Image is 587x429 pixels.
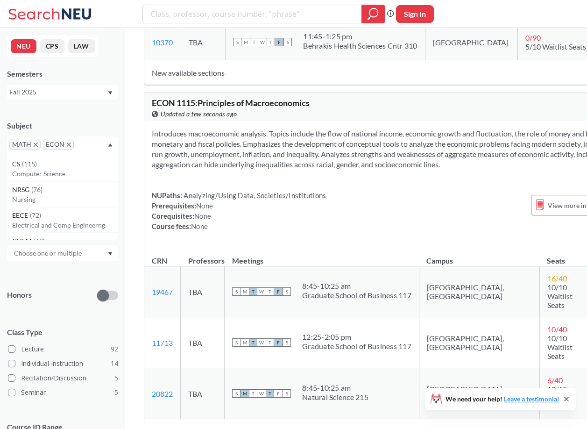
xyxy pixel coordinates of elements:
span: 10/10 Waitlist Seats [547,283,573,309]
p: Nursing [12,195,118,204]
svg: X to remove pill [34,143,38,147]
span: None [191,222,208,230]
span: S [232,389,240,398]
div: magnifying glass [361,5,385,23]
span: S [283,338,291,347]
div: 12:25 - 2:05 pm [302,332,411,342]
span: ( 72 ) [30,211,41,219]
svg: Dropdown arrow [108,91,113,95]
svg: X to remove pill [67,143,71,147]
span: 14 [111,358,118,369]
input: Class, professor, course number, "phrase" [150,6,355,22]
a: 11713 [152,338,173,347]
a: 20822 [152,389,173,398]
span: M [240,338,249,347]
span: Class Type [7,327,118,337]
span: CS [12,159,22,169]
button: LAW [68,39,95,53]
svg: Dropdown arrow [108,143,113,147]
span: Updated a few seconds ago [161,109,237,119]
p: Computer Science [12,169,118,179]
span: T [249,389,257,398]
span: S [233,38,241,46]
div: Dropdown arrow [7,245,118,261]
span: EECE [12,210,30,221]
span: T [266,338,274,347]
span: T [250,38,258,46]
div: MATHX to remove pillECONX to remove pillDropdown arrowCS(115)Computer ScienceNRSG(76)NursingEECE(... [7,136,118,156]
div: Fall 2025Dropdown arrow [7,85,118,100]
button: Sign In [396,5,434,23]
div: Natural Science 215 [302,393,368,402]
a: 10370 [152,38,173,47]
div: Graduate School of Business 117 [302,342,411,351]
td: [GEOGRAPHIC_DATA], [GEOGRAPHIC_DATA] [419,368,539,419]
span: M [240,287,249,296]
td: TBA [181,317,225,368]
span: S [232,287,240,296]
span: M [241,38,250,46]
div: Graduate School of Business 117 [302,291,411,300]
span: W [257,287,266,296]
div: 8:45 - 10:25 am [302,383,368,393]
span: 10/10 Waitlist Seats [547,385,573,411]
div: 8:45 - 10:25 am [302,281,411,291]
span: F [274,338,283,347]
th: Professors [181,246,225,266]
label: Lecture [8,343,118,355]
span: T [266,287,274,296]
span: S [283,287,291,296]
span: W [257,389,266,398]
span: We need your help! [446,396,559,402]
label: Individual Instruction [8,357,118,370]
span: S [283,389,291,398]
td: TBA [181,266,225,317]
div: CRN [152,256,167,266]
th: Campus [419,246,539,266]
span: None [194,212,211,220]
span: 6 / 40 [547,376,563,385]
span: F [274,389,283,398]
p: Electrical and Comp Engineerng [12,221,118,230]
span: F [274,287,283,296]
div: Subject [7,121,118,131]
td: [GEOGRAPHIC_DATA], [GEOGRAPHIC_DATA] [419,317,539,368]
td: [GEOGRAPHIC_DATA], [GEOGRAPHIC_DATA] [419,266,539,317]
div: 11:45 - 1:25 pm [303,32,417,41]
button: NEU [11,39,36,53]
span: T [266,389,274,398]
span: ( 69 ) [34,237,45,245]
span: None [196,201,213,210]
span: 5 [114,387,118,398]
span: S [232,338,240,347]
div: Behrakis Health Sciences Cntr 310 [303,41,417,50]
td: TBA [181,24,226,60]
label: Recitation/Discussion [8,372,118,384]
span: 5/10 Waitlist Seats [525,42,586,51]
a: 19467 [152,287,173,296]
span: 92 [111,344,118,354]
span: ECONX to remove pill [43,139,74,150]
span: 16 / 40 [547,274,567,283]
div: Semesters [7,69,118,79]
th: Meetings [225,246,419,266]
a: Leave a testimonial [504,395,559,403]
input: Choose one or multiple [9,248,88,259]
span: S [283,38,292,46]
span: NRSG [12,185,31,195]
span: 0 / 90 [525,33,541,42]
span: CHEM [12,236,34,246]
button: CPS [40,39,64,53]
span: F [275,38,283,46]
span: T [267,38,275,46]
span: W [258,38,267,46]
span: ECON 1115 : Principles of Macroeconomics [152,98,310,108]
svg: magnifying glass [368,7,379,21]
p: Honors [7,290,32,300]
span: 10 / 40 [547,325,567,334]
label: Seminar [8,386,118,399]
span: T [249,338,257,347]
span: MATHX to remove pill [9,139,41,150]
span: 5 [114,373,118,383]
span: 10/10 Waitlist Seats [547,334,573,360]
